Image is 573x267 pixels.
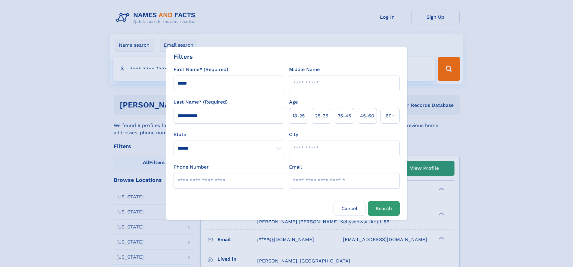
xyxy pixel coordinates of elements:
[174,163,209,171] label: Phone Number
[174,131,284,138] label: State
[289,98,298,106] label: Age
[289,131,298,138] label: City
[289,163,302,171] label: Email
[174,98,228,106] label: Last Name* (Required)
[368,201,400,216] button: Search
[292,112,305,120] span: 18‑25
[386,112,395,120] span: 60+
[289,66,320,73] label: Middle Name
[315,112,328,120] span: 25‑35
[334,201,365,216] label: Cancel
[360,112,374,120] span: 45‑60
[337,112,351,120] span: 35‑45
[174,66,228,73] label: First Name* (Required)
[174,52,193,61] div: Filters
